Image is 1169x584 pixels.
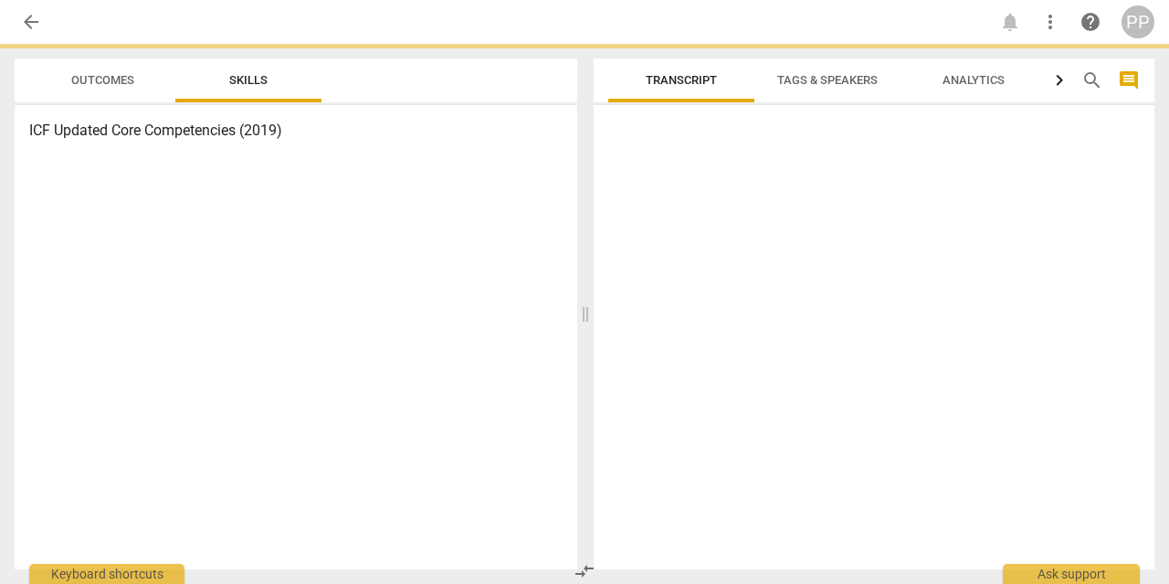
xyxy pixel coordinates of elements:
[777,73,878,87] span: Tags & Speakers
[574,560,595,582] span: compare_arrows
[1114,66,1143,95] button: Show/Hide comments
[1003,564,1140,584] div: Ask support
[29,120,563,142] h3: ICF Updated Core Competencies (2019)
[1079,11,1101,33] span: help
[20,11,42,33] span: arrow_back
[1081,69,1103,91] span: search
[1074,5,1107,38] a: Help
[71,73,134,87] span: Outcomes
[646,73,717,87] span: Transcript
[1078,66,1107,95] button: Search
[1122,5,1154,38] button: PP
[1118,69,1140,91] span: comment
[943,73,1005,87] span: Analytics
[29,564,184,584] div: Keyboard shortcuts
[1039,11,1061,33] span: more_vert
[229,73,268,87] span: Skills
